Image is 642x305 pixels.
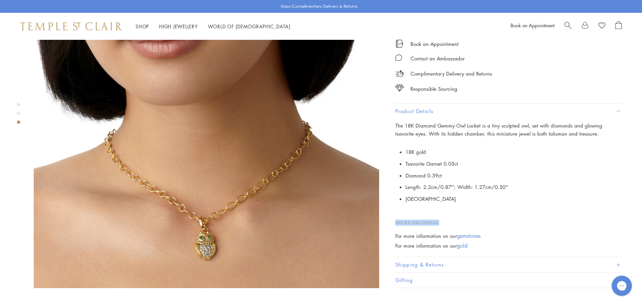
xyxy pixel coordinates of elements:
li: Tsavorite Garnet 0.05ct [405,158,622,170]
p: Enjoy Complimentary Delivery & Returns [281,3,358,10]
iframe: Gorgias live chat messenger [608,273,635,298]
a: Book an Appointment [511,22,554,29]
span: The 18K Diamond Gemmy Owl Locket is a tiny sculpted owl, set with diamonds and glowing tsavorite ... [395,122,602,137]
a: gold [457,242,467,249]
a: Open Shopping Bag [615,21,622,31]
button: Shipping & Returns [395,257,622,272]
li: 18K gold [405,146,622,158]
div: Contact an Ambassador [410,54,465,63]
div: For more information on our [395,242,622,250]
img: Temple St. Clair [20,22,122,30]
p: SKU: [395,213,622,226]
a: Book an Appointment [410,40,459,48]
p: Complimentary Delivery and Returns [410,70,492,78]
div: Responsible Sourcing [410,85,457,93]
img: icon_sourcing.svg [395,85,404,91]
nav: Main navigation [135,22,291,31]
a: ShopShop [135,23,149,30]
div: For more information on our [395,232,622,240]
img: icon_appointment.svg [395,40,403,48]
a: gemstones [457,232,481,240]
a: Search [564,21,572,31]
button: Product Details [395,104,622,119]
li: Length: 2.2cm/0.87''; Width: 1.27cm/0.50'' [405,181,622,193]
span: P31886-OWLLOC [405,220,439,225]
a: View Wishlist [599,21,605,31]
a: High JewelleryHigh Jewellery [159,23,198,30]
img: MessageIcon-01_2.svg [395,54,402,61]
li: [GEOGRAPHIC_DATA] [405,193,622,205]
div: Product gallery navigation [17,101,20,129]
button: Gifting [395,273,622,288]
a: World of [DEMOGRAPHIC_DATA]World of [DEMOGRAPHIC_DATA] [208,23,291,30]
img: icon_delivery.svg [395,70,404,78]
li: Diamond 0.39ct [405,170,622,182]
